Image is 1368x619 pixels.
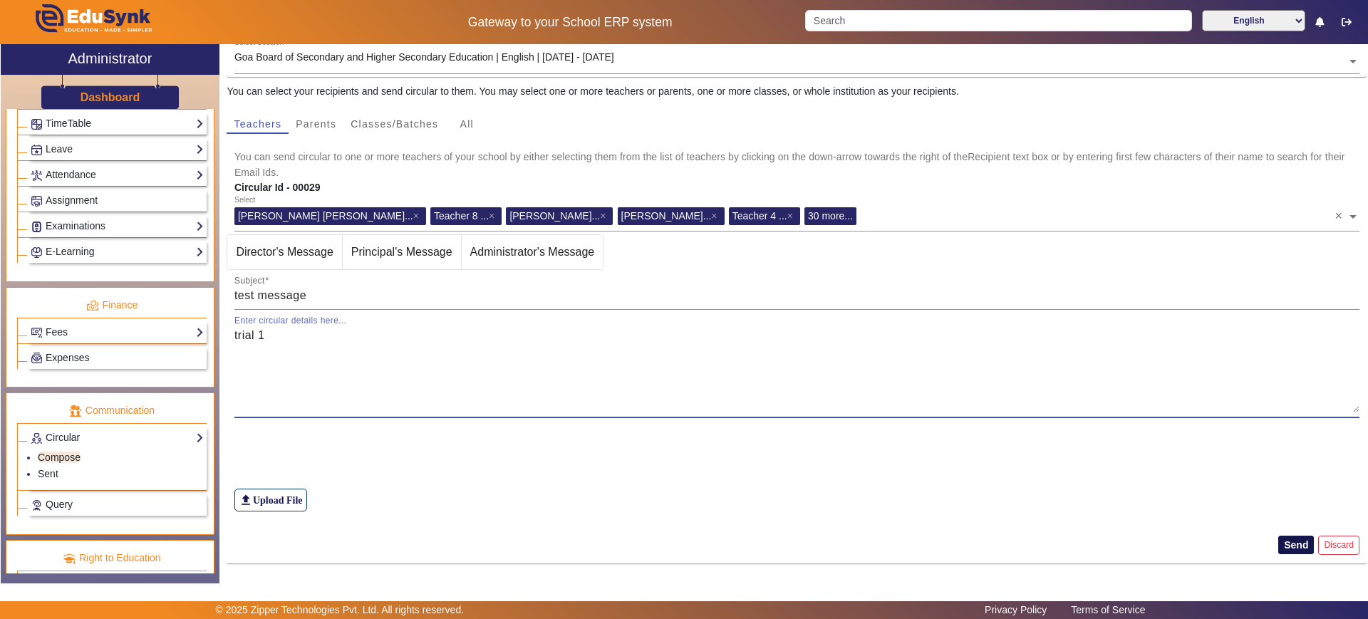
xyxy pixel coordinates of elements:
[31,353,42,363] img: Payroll.png
[234,287,1360,304] input: Subject
[31,192,204,209] a: Assignment
[413,210,423,222] span: ×
[239,493,253,507] mat-icon: file_upload
[234,182,321,193] b: Circular Id - 00029
[38,468,58,479] a: Sent
[238,210,413,222] span: [PERSON_NAME] [PERSON_NAME]...
[86,299,99,312] img: finance.png
[38,452,81,463] a: Compose
[68,50,152,67] h2: Administrator
[787,210,797,222] span: ×
[1064,600,1152,619] a: Terms of Service
[46,352,89,363] span: Expenses
[600,210,609,222] span: ×
[227,235,341,269] span: Director's Message
[234,489,307,511] label: Upload File
[17,551,207,566] p: Right to Education
[978,600,1054,619] a: Privacy Policy
[808,210,853,222] span: 30 more...
[1278,536,1314,554] button: Send
[81,90,140,104] h3: Dashboard
[216,603,465,618] p: © 2025 Zipper Technologies Pvt. Ltd. All rights reserved.
[46,499,73,510] span: Query
[31,496,204,513] a: Query
[31,500,42,511] img: Support-tickets.png
[711,210,720,222] span: ×
[462,235,603,269] span: Administrator's Message
[17,298,207,313] p: Finance
[234,194,255,206] div: Select
[234,50,614,65] div: Goa Board of Secondary and Higher Secondary Education | English | [DATE] - [DATE]
[509,210,600,222] span: [PERSON_NAME]...
[234,276,265,285] mat-label: Subject
[69,405,82,417] img: communication.png
[434,210,489,222] span: Teacher 8 ...
[1,44,219,75] a: Administrator
[46,194,98,206] span: Assignment
[343,235,461,269] span: Principal's Message
[234,119,281,129] span: Teachers
[234,37,284,48] div: Select Session
[31,350,204,366] a: Expenses
[234,316,346,325] mat-label: Enter circular details here...
[227,84,1367,99] div: You can select your recipients and send circular to them. You may select one or more teachers or ...
[31,196,42,207] img: Assignments.png
[80,90,141,105] a: Dashboard
[1318,536,1359,555] button: Discard
[732,210,787,222] span: Teacher 4 ...
[17,403,207,418] p: Communication
[63,552,76,565] img: rte.png
[805,10,1191,31] input: Search
[621,210,712,222] span: [PERSON_NAME]...
[1335,202,1347,224] span: Clear all
[351,119,438,129] span: Classes/Batches
[489,210,498,222] span: ×
[296,119,336,129] span: Parents
[234,149,1360,180] mat-card-subtitle: You can send circular to one or more teachers of your school by either selecting them from the li...
[460,119,474,129] span: All
[350,15,790,30] h5: Gateway to your School ERP system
